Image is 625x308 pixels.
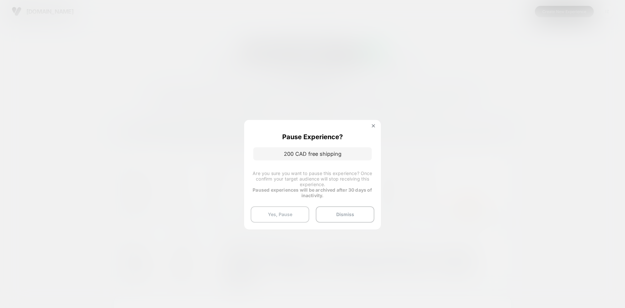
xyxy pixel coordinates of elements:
[282,133,343,141] p: Pause Experience?
[253,147,372,160] p: 200 CAD free shipping
[253,187,372,198] strong: Paused experiences will be archived after 30 days of inactivity.
[251,206,309,223] button: Yes, Pause
[372,124,375,127] img: close
[316,206,374,223] button: Dismiss
[253,170,372,187] span: Are you sure you want to pause this experience? Once confirm your target audience will stop recei...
